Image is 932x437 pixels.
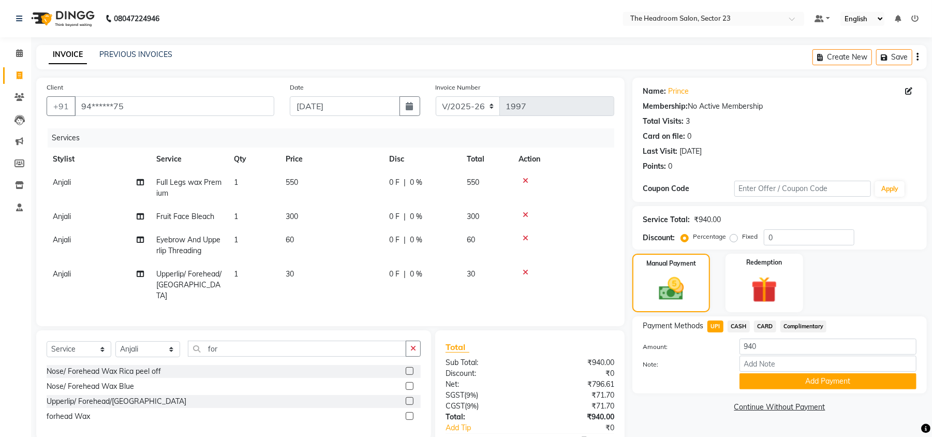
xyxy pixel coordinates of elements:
span: 0 F [389,211,400,222]
div: ₹0 [545,423,622,433]
span: 0 F [389,269,400,280]
span: 30 [467,269,475,279]
th: Price [279,148,383,171]
label: Percentage [693,232,726,241]
div: Nose/ Forehead Wax Rica peel off [47,366,161,377]
th: Disc [383,148,461,171]
span: Anjali [53,212,71,221]
button: Save [876,49,912,65]
label: Client [47,83,63,92]
input: Enter Offer / Coupon Code [734,181,871,197]
img: _cash.svg [651,274,692,303]
div: ₹0 [530,368,622,379]
span: Payment Methods [643,321,703,331]
button: Apply [875,181,905,197]
div: ₹940.00 [530,357,622,368]
span: CARD [754,321,776,332]
span: 1 [234,212,238,221]
div: Name: [643,86,666,97]
span: UPI [707,321,723,332]
input: Amount [739,339,916,355]
div: Card on file: [643,131,685,142]
th: Qty [228,148,279,171]
span: 60 [286,235,294,244]
a: Add Tip [438,423,545,433]
span: 300 [467,212,479,221]
span: | [404,211,406,222]
div: ₹71.70 [530,390,622,401]
span: 300 [286,212,298,221]
span: Complimentary [780,321,827,332]
img: _gift.svg [743,273,786,306]
span: 0 % [410,269,422,280]
button: Create New [812,49,872,65]
span: SGST [446,390,464,400]
div: Upperlip/ Forehead/[GEOGRAPHIC_DATA] [47,396,186,407]
div: Coupon Code [643,183,734,194]
label: Redemption [746,258,782,267]
button: +91 [47,96,76,116]
b: 08047224946 [114,4,159,33]
div: ₹940.00 [530,412,622,423]
th: Action [512,148,614,171]
label: Date [290,83,304,92]
span: Upperlip/ Forehead/[GEOGRAPHIC_DATA] [156,269,221,300]
div: Discount: [643,232,675,243]
span: 30 [286,269,294,279]
th: Total [461,148,512,171]
label: Invoice Number [436,83,481,92]
label: Manual Payment [646,259,696,268]
span: 0 % [410,177,422,188]
span: Fruit Face Bleach [156,212,214,221]
div: Membership: [643,101,688,112]
div: Services [48,128,622,148]
span: Total [446,342,469,353]
div: Total: [438,412,530,423]
div: forhead Wax [47,411,90,422]
span: Anjali [53,178,71,187]
div: Net: [438,379,530,390]
a: INVOICE [49,46,87,64]
input: Search by Name/Mobile/Email/Code [75,96,274,116]
div: 3 [686,116,690,127]
button: Add Payment [739,373,916,389]
span: 550 [467,178,479,187]
div: Discount: [438,368,530,379]
span: | [404,235,406,245]
span: 60 [467,235,475,244]
label: Note: [635,360,731,369]
div: ₹71.70 [530,401,622,412]
span: 1 [234,269,238,279]
div: Sub Total: [438,357,530,368]
th: Stylist [47,148,150,171]
span: 0 % [410,211,422,222]
div: ( ) [438,390,530,401]
th: Service [150,148,228,171]
label: Fixed [742,232,758,241]
div: 0 [687,131,691,142]
span: | [404,269,406,280]
div: Service Total: [643,214,690,225]
input: Add Note [739,356,916,372]
div: Points: [643,161,666,172]
span: 1 [234,235,238,244]
div: ₹940.00 [694,214,721,225]
div: ₹796.61 [530,379,622,390]
div: 0 [668,161,672,172]
a: Continue Without Payment [634,402,925,413]
span: 550 [286,178,298,187]
span: | [404,177,406,188]
span: 1 [234,178,238,187]
a: PREVIOUS INVOICES [99,50,172,59]
div: No Active Membership [643,101,916,112]
div: Total Visits: [643,116,684,127]
span: CASH [728,321,750,332]
span: 9% [467,402,477,410]
input: Search or Scan [188,341,406,357]
span: Full Legs wax Premium [156,178,221,198]
div: Nose/ Forehead Wax Blue [47,381,134,392]
div: ( ) [438,401,530,412]
a: Prince [668,86,689,97]
span: Anjali [53,269,71,279]
span: 9% [466,391,476,399]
